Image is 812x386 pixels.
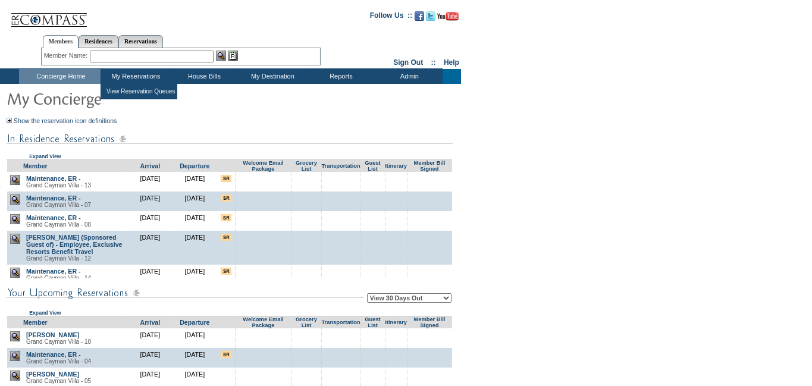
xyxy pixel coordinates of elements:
[26,275,91,281] span: Grand Cayman Villa - 14
[7,285,363,300] img: subTtlConUpcomingReservatio.gif
[180,162,209,170] a: Departure
[173,192,217,211] td: [DATE]
[104,86,176,97] td: View Reservation Queues
[341,214,341,215] img: blank.gif
[221,175,231,182] input: There are special requests for this reservation!
[26,378,91,384] span: Grand Cayman Villa - 05
[444,58,459,67] a: Help
[414,316,446,328] a: Member Bill Signed
[263,234,264,234] img: blank.gif
[23,162,48,170] a: Member
[370,10,412,24] td: Follow Us ::
[26,338,91,345] span: Grand Cayman Villa - 10
[221,194,231,202] input: There are special requests for this reservation!
[321,319,360,325] a: Transportation
[26,255,91,262] span: Grand Cayman Villa - 12
[101,69,169,84] td: My Reservations
[10,194,20,205] img: view
[180,319,209,326] a: Departure
[10,331,20,341] img: view
[263,214,264,215] img: blank.gif
[29,310,61,316] a: Expand View
[79,35,118,48] a: Residences
[415,11,424,21] img: Become our fan on Facebook
[237,69,306,84] td: My Destination
[321,163,360,169] a: Transportation
[10,3,87,27] img: Compass Home
[296,316,317,328] a: Grocery List
[10,175,20,185] img: view
[385,163,407,169] a: Itinerary
[437,12,459,21] img: Subscribe to our YouTube Channel
[173,328,217,348] td: [DATE]
[10,234,20,244] img: view
[431,58,436,67] span: ::
[128,211,173,231] td: [DATE]
[140,162,161,170] a: Arrival
[221,268,231,275] input: There are special requests for this reservation!
[26,371,79,378] a: [PERSON_NAME]
[10,351,20,361] img: view
[26,358,91,365] span: Grand Cayman Villa - 04
[169,69,237,84] td: House Bills
[173,211,217,231] td: [DATE]
[26,234,123,255] a: [PERSON_NAME] (Sponsored Guest of) - Employee, Exclusive Resorts Benefit Travel
[216,51,226,61] img: View
[128,265,173,284] td: [DATE]
[26,268,81,275] a: Maintenance, ER -
[173,265,217,284] td: [DATE]
[26,194,81,202] a: Maintenance, ER -
[26,351,81,358] a: Maintenance, ER -
[26,175,81,182] a: Maintenance, ER -
[341,351,341,352] img: blank.gif
[296,160,317,172] a: Grocery List
[341,175,341,175] img: blank.gif
[173,348,217,368] td: [DATE]
[437,15,459,22] a: Subscribe to our YouTube Channel
[243,160,283,172] a: Welcome Email Package
[415,15,424,22] a: Become our fan on Facebook
[221,351,231,358] input: There are special requests for this reservation!
[221,234,231,241] input: There are special requests for this reservation!
[426,15,435,22] a: Follow us on Twitter
[10,268,20,278] img: view
[118,35,163,48] a: Reservations
[26,331,79,338] a: [PERSON_NAME]
[7,118,12,123] img: Show the reservation icon definitions
[26,221,91,228] span: Grand Cayman Villa - 08
[140,319,161,326] a: Arrival
[44,51,90,61] div: Member Name:
[29,153,61,159] a: Expand View
[365,316,380,328] a: Guest List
